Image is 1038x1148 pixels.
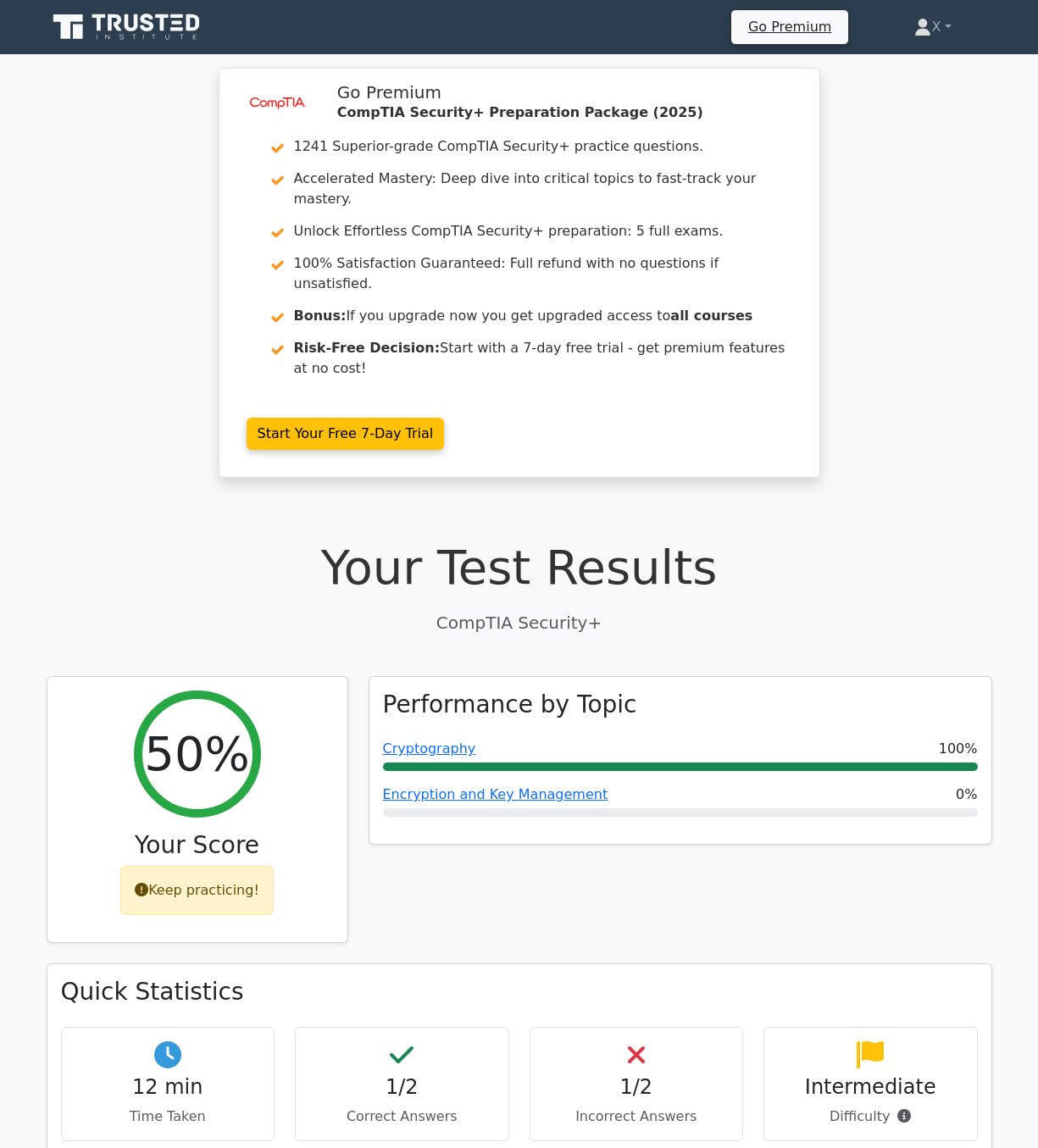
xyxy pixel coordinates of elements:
[939,739,978,759] span: 100%
[544,1106,730,1127] p: Incorrect Answers
[309,1075,495,1100] h4: 1/2
[75,1075,261,1100] h4: 12 min
[383,690,637,719] h3: Performance by Topic
[383,740,476,757] a: Cryptography
[383,786,608,802] a: Encryption and Key Management
[778,1106,963,1127] p: Difficulty
[309,1106,495,1127] p: Correct Answers
[120,866,274,915] div: Keep practicing!
[61,831,334,860] h3: Your Score
[61,978,978,1007] h3: Quick Statistics
[47,539,992,596] h1: Your Test Results
[778,1075,963,1100] h4: Intermediate
[874,10,991,44] a: X
[47,610,992,635] p: CompTIA Security+
[75,1106,261,1127] p: Time Taken
[544,1075,730,1100] h4: 1/2
[144,725,249,782] h2: 50%
[738,15,841,38] a: Go Premium
[956,785,977,805] span: 0%
[247,418,445,450] a: Start Your Free 7-Day Trial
